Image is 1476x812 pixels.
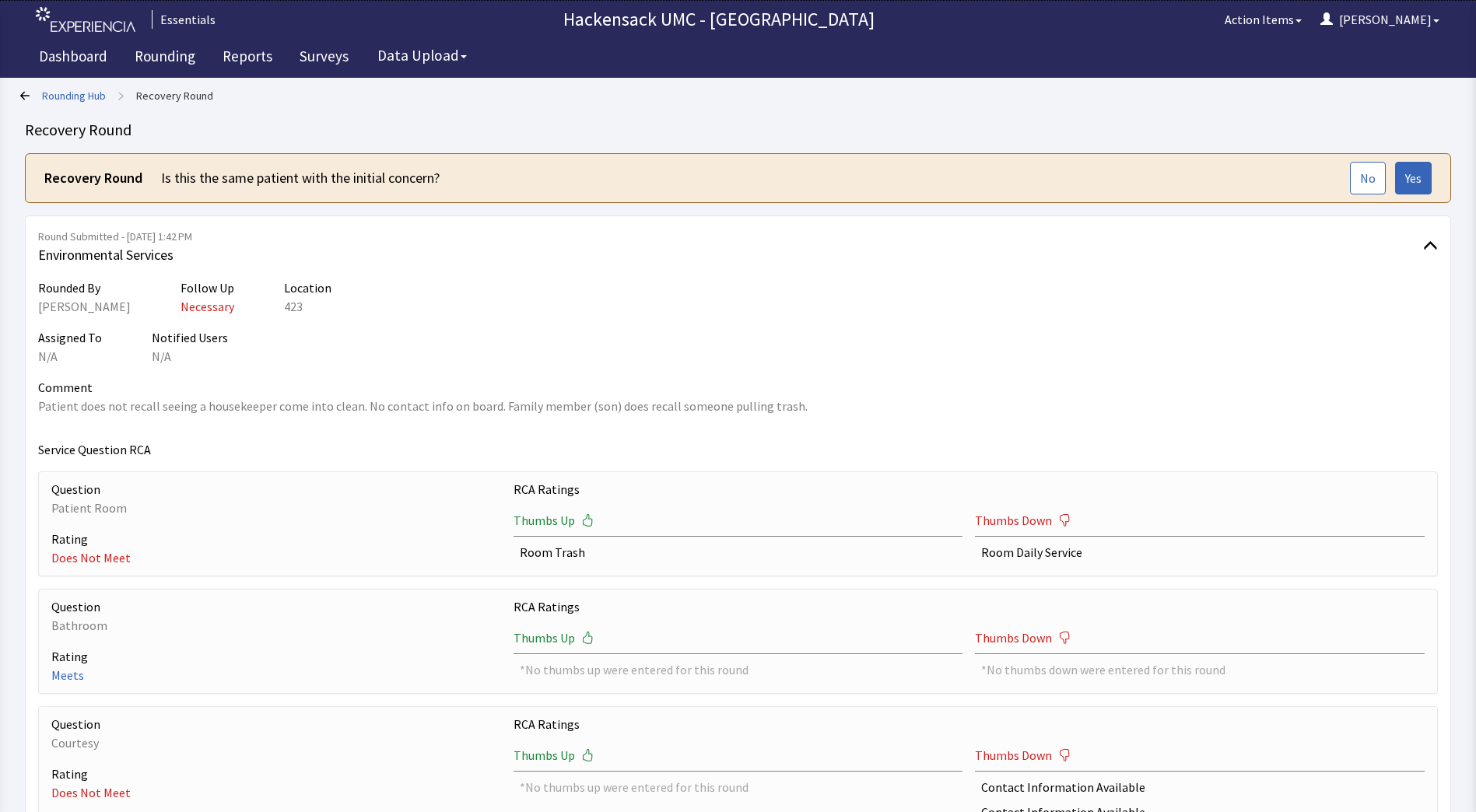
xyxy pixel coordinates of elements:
span: No [1360,169,1376,187]
p: Question [51,715,501,733]
span: Thumbs Up [514,511,575,530]
p: Follow Up [181,278,234,297]
button: Data Upload [368,41,476,70]
p: Rounded By [38,278,131,297]
a: Reports [211,39,284,78]
span: Thumbs Down [975,511,1052,530]
a: Surveys [288,39,360,78]
div: Contact Information Available [981,778,1418,796]
div: Recovery Round [25,119,1451,141]
div: 423 [284,297,331,316]
p: Notified Users [152,328,228,347]
span: Meets [51,667,84,683]
span: Bathroom [51,618,107,633]
p: Necessary [181,297,234,316]
a: Rounding Hub [42,88,106,103]
div: *No thumbs up were entered for this round [520,778,957,796]
span: Environmental Services [38,244,1423,266]
a: Recovery Round [136,88,213,103]
p: RCA Ratings [514,597,1425,616]
p: Patient does not recall seeing a housekeeper come into clean. No contact info on board. Family me... [38,397,1438,415]
span: Does Not Meet [51,785,131,800]
div: Room Daily Service [981,543,1418,562]
span: Thumbs Up [514,746,575,765]
p: Is this the same patient with the initial concern? [161,167,440,189]
button: Action Items [1215,4,1311,35]
button: [PERSON_NAME] [1311,4,1449,35]
span: Thumbs Up [514,628,575,647]
p: RCA Ratings [514,715,1425,733]
button: Yes [1395,162,1432,194]
div: [PERSON_NAME] [38,297,131,316]
p: Rating [51,530,501,548]
span: Thumbs Down [975,628,1052,647]
span: Thumbs Down [975,746,1052,765]
div: Room Trash [520,543,957,562]
div: Essentials [152,10,216,29]
button: No [1350,162,1386,194]
p: Comment [38,378,1438,397]
p: Question [51,597,501,616]
div: N/A [38,347,102,366]
img: experiencia_logo.png [36,7,135,33]
p: Rating [51,765,501,783]
span: Yes [1405,169,1422,187]
p: Assigned To [38,328,102,347]
span: Courtesy [51,735,99,751]
strong: Recovery Round [44,169,142,187]
p: Hackensack UMC - [GEOGRAPHIC_DATA] [222,7,1215,32]
span: > [118,80,124,111]
div: *No thumbs down were entered for this round [981,660,1418,679]
a: Dashboard [27,39,119,78]
span: Round Submitted - [DATE] 1:42 PM [38,229,1423,244]
p: Question [51,480,501,499]
div: *No thumbs up were entered for this round [520,660,957,679]
p: Rating [51,647,501,666]
p: Location [284,278,331,297]
span: Does Not Meet [51,550,131,565]
div: N/A [152,347,228,366]
span: Patient Room [51,500,127,516]
p: Service Question RCA [38,440,1438,459]
p: RCA Ratings [514,480,1425,499]
a: Rounding [123,39,207,78]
